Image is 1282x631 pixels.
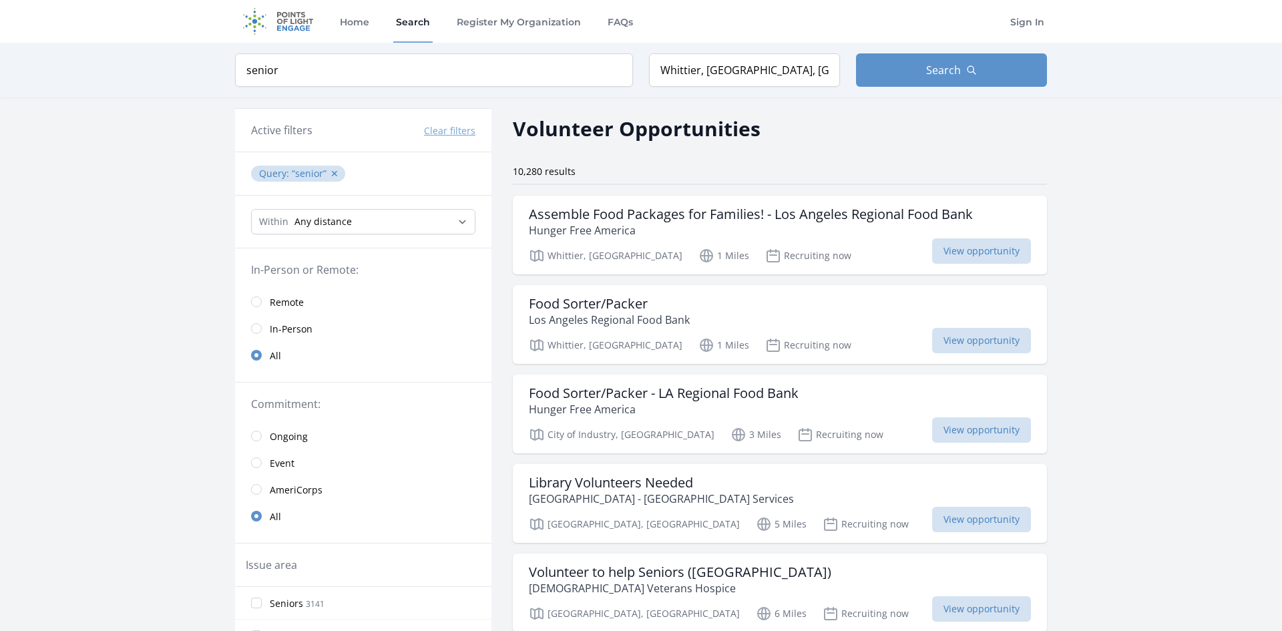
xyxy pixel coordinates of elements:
a: Event [235,449,491,476]
p: City of Industry, [GEOGRAPHIC_DATA] [529,427,714,443]
a: Food Sorter/Packer Los Angeles Regional Food Bank Whittier, [GEOGRAPHIC_DATA] 1 Miles Recruiting ... [513,285,1047,364]
p: 5 Miles [756,516,807,532]
p: [GEOGRAPHIC_DATA], [GEOGRAPHIC_DATA] [529,516,740,532]
legend: Commitment: [251,396,475,412]
a: Library Volunteers Needed [GEOGRAPHIC_DATA] - [GEOGRAPHIC_DATA] Services [GEOGRAPHIC_DATA], [GEOG... [513,464,1047,543]
p: Hunger Free America [529,401,799,417]
span: In-Person [270,323,312,336]
p: Whittier, [GEOGRAPHIC_DATA] [529,337,682,353]
p: [DEMOGRAPHIC_DATA] Veterans Hospice [529,580,831,596]
legend: Issue area [246,557,297,573]
p: Recruiting now [765,248,851,264]
span: 3141 [306,598,325,610]
p: 1 Miles [698,337,749,353]
h3: Food Sorter/Packer [529,296,690,312]
legend: In-Person or Remote: [251,262,475,278]
a: All [235,503,491,530]
button: Clear filters [424,124,475,138]
span: All [270,349,281,363]
select: Search Radius [251,209,475,234]
p: Los Angeles Regional Food Bank [529,312,690,328]
q: senior [292,167,327,180]
p: Recruiting now [823,516,909,532]
input: Seniors 3141 [251,598,262,608]
p: Recruiting now [765,337,851,353]
a: In-Person [235,315,491,342]
p: Recruiting now [823,606,909,622]
input: Location [649,53,840,87]
a: Ongoing [235,423,491,449]
span: View opportunity [932,328,1031,353]
p: [GEOGRAPHIC_DATA] - [GEOGRAPHIC_DATA] Services [529,491,794,507]
p: Hunger Free America [529,222,973,238]
h3: Assemble Food Packages for Families! - Los Angeles Regional Food Bank [529,206,973,222]
p: Recruiting now [797,427,883,443]
a: AmeriCorps [235,476,491,503]
p: [GEOGRAPHIC_DATA], [GEOGRAPHIC_DATA] [529,606,740,622]
input: Keyword [235,53,633,87]
p: Whittier, [GEOGRAPHIC_DATA] [529,248,682,264]
span: AmeriCorps [270,483,323,497]
h3: Active filters [251,122,312,138]
span: View opportunity [932,596,1031,622]
span: View opportunity [932,417,1031,443]
span: Seniors [270,597,303,610]
span: View opportunity [932,507,1031,532]
p: 3 Miles [730,427,781,443]
span: All [270,510,281,523]
a: Food Sorter/Packer - LA Regional Food Bank Hunger Free America City of Industry, [GEOGRAPHIC_DATA... [513,375,1047,453]
p: 1 Miles [698,248,749,264]
a: Remote [235,288,491,315]
h2: Volunteer Opportunities [513,114,761,144]
button: Search [856,53,1047,87]
span: Ongoing [270,430,308,443]
h3: Food Sorter/Packer - LA Regional Food Bank [529,385,799,401]
a: Assemble Food Packages for Families! - Los Angeles Regional Food Bank Hunger Free America Whittie... [513,196,1047,274]
h3: Library Volunteers Needed [529,475,794,491]
a: All [235,342,491,369]
span: Query : [259,167,292,180]
h3: Volunteer to help Seniors ([GEOGRAPHIC_DATA]) [529,564,831,580]
p: 6 Miles [756,606,807,622]
span: Remote [270,296,304,309]
button: ✕ [331,167,339,180]
span: View opportunity [932,238,1031,264]
span: Event [270,457,294,470]
span: 10,280 results [513,165,576,178]
span: Search [926,62,961,78]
